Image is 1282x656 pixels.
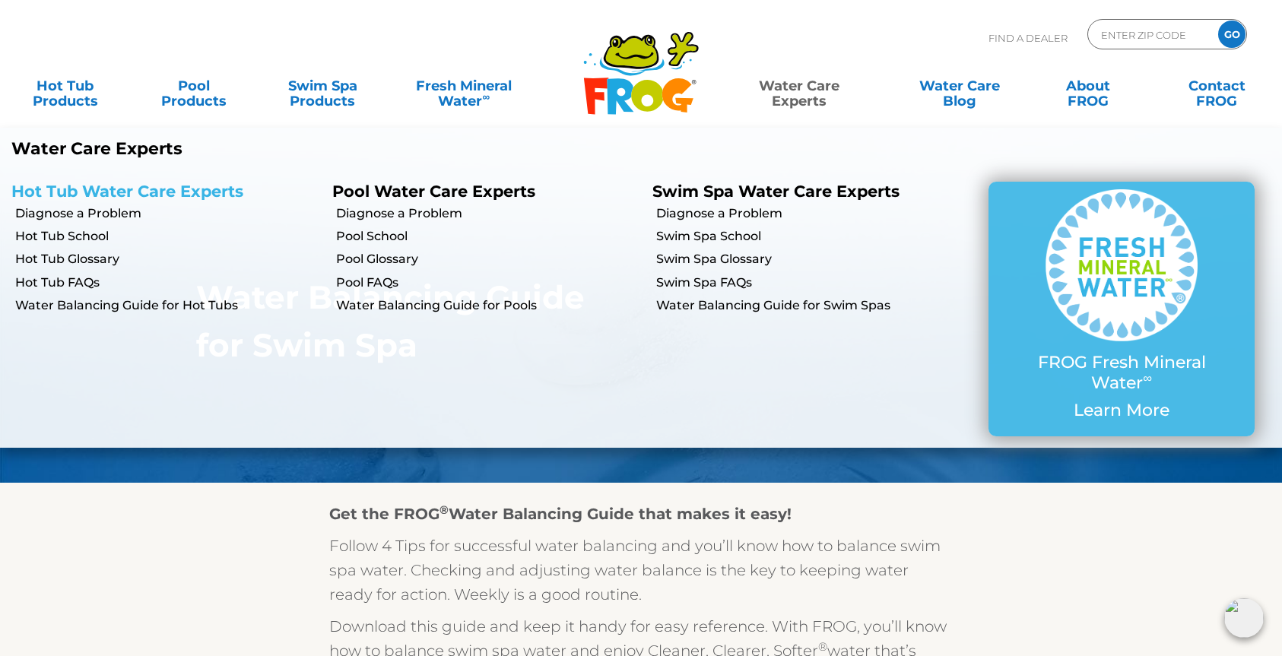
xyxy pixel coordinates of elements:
[1100,24,1202,46] input: Zip Code Form
[329,534,953,607] p: Follow 4 Tips for successful water balancing and you’ll know how to balance swim spa water. Check...
[439,502,449,517] sup: ®
[1019,353,1224,393] p: FROG Fresh Mineral Water
[656,251,962,268] a: Swim Spa Glossary
[15,71,116,101] a: Hot TubProducts
[336,251,642,268] a: Pool Glossary
[15,205,321,222] a: Diagnose a Problem
[15,228,321,245] a: Hot Tub School
[11,139,630,159] p: Water Care Experts
[818,639,827,654] sup: ®
[656,205,962,222] a: Diagnose a Problem
[336,297,642,314] a: Water Balancing Guide for Pools
[336,274,642,291] a: Pool FAQs
[15,251,321,268] a: Hot Tub Glossary
[652,182,900,201] a: Swim Spa Water Care Experts
[1019,401,1224,420] p: Learn More
[656,297,962,314] a: Water Balancing Guide for Swim Spas
[1224,598,1264,638] img: openIcon
[332,182,535,201] a: Pool Water Care Experts
[718,71,881,101] a: Water CareExperts
[656,274,962,291] a: Swim Spa FAQs
[656,228,962,245] a: Swim Spa School
[1143,370,1152,385] sup: ∞
[336,228,642,245] a: Pool School
[1038,71,1138,101] a: AboutFROG
[15,297,321,314] a: Water Balancing Guide for Hot Tubs
[401,71,527,101] a: Fresh MineralWater∞
[909,71,1010,101] a: Water CareBlog
[1166,71,1267,101] a: ContactFROG
[273,71,373,101] a: Swim SpaProducts
[482,90,490,103] sup: ∞
[336,205,642,222] a: Diagnose a Problem
[11,182,243,201] a: Hot Tub Water Care Experts
[15,274,321,291] a: Hot Tub FAQs
[988,19,1068,57] p: Find A Dealer
[144,71,244,101] a: PoolProducts
[1019,189,1224,428] a: FROG Fresh Mineral Water∞ Learn More
[1218,21,1246,48] input: GO
[329,505,792,523] strong: Get the FROG Water Balancing Guide that makes it easy!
